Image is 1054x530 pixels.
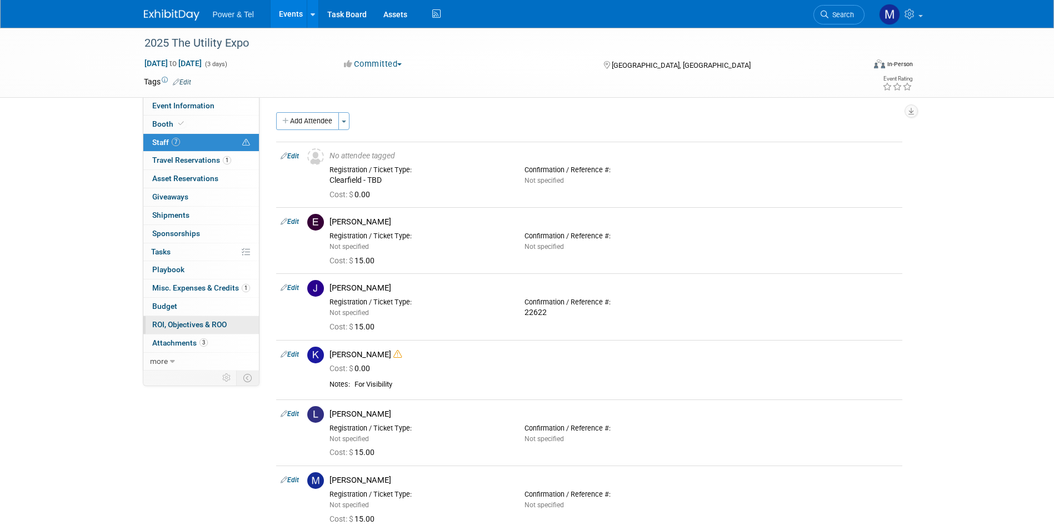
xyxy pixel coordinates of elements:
td: Tags [144,76,191,87]
img: ExhibitDay [144,9,199,21]
td: Toggle Event Tabs [236,371,259,385]
span: Staff [152,138,180,147]
a: Search [813,5,865,24]
img: M.jpg [307,472,324,489]
span: [GEOGRAPHIC_DATA], [GEOGRAPHIC_DATA] [612,61,751,69]
td: Personalize Event Tab Strip [217,371,237,385]
a: Edit [281,284,299,292]
div: Registration / Ticket Type: [329,232,508,241]
a: more [143,353,259,371]
div: Confirmation / Reference #: [524,166,703,174]
div: Notes: [329,380,350,389]
span: Not specified [524,177,564,184]
div: Event Format [799,58,913,74]
a: Booth [143,116,259,133]
div: Clearfield - TBD [329,176,508,186]
div: [PERSON_NAME] [329,475,898,486]
a: Sponsorships [143,225,259,243]
span: Not specified [524,243,564,251]
span: Not specified [329,309,369,317]
span: (3 days) [204,61,227,68]
div: No attendee tagged [329,151,898,161]
div: [PERSON_NAME] [329,349,898,360]
span: Not specified [329,243,369,251]
a: Tasks [143,243,259,261]
a: Shipments [143,207,259,224]
a: Travel Reservations1 [143,152,259,169]
span: 7 [172,138,180,146]
span: 15.00 [329,514,379,523]
a: Attachments3 [143,334,259,352]
img: J.jpg [307,280,324,297]
i: Booth reservation complete [178,121,184,127]
span: Misc. Expenses & Credits [152,283,250,292]
img: K.jpg [307,347,324,363]
a: Misc. Expenses & Credits1 [143,279,259,297]
a: Event Information [143,97,259,115]
span: 15.00 [329,322,379,331]
a: Budget [143,298,259,316]
div: [PERSON_NAME] [329,283,898,293]
span: Search [828,11,854,19]
a: Edit [281,351,299,358]
div: Registration / Ticket Type: [329,298,508,307]
a: Edit [281,476,299,484]
span: [DATE] [DATE] [144,58,202,68]
span: Not specified [329,501,369,509]
span: Power & Tel [213,10,254,19]
div: 22622 [524,308,703,318]
img: Format-Inperson.png [874,59,885,68]
span: Cost: $ [329,322,354,331]
a: Edit [281,152,299,160]
i: Double-book Warning! [393,350,402,358]
div: Event Rating [882,76,912,82]
button: Add Attendee [276,112,339,130]
span: Attachments [152,338,208,347]
a: Playbook [143,261,259,279]
div: Confirmation / Reference #: [524,424,703,433]
span: to [168,59,178,68]
span: Budget [152,302,177,311]
span: 1 [223,156,231,164]
div: Confirmation / Reference #: [524,298,703,307]
div: Confirmation / Reference #: [524,490,703,499]
span: Potential Scheduling Conflict -- at least one attendee is tagged in another overlapping event. [242,138,250,148]
span: more [150,357,168,366]
span: 1 [242,284,250,292]
a: Asset Reservations [143,170,259,188]
span: Cost: $ [329,190,354,199]
div: [PERSON_NAME] [329,409,898,419]
div: Registration / Ticket Type: [329,490,508,499]
div: Registration / Ticket Type: [329,424,508,433]
span: Cost: $ [329,364,354,373]
div: [PERSON_NAME] [329,217,898,227]
a: Giveaways [143,188,259,206]
span: ROI, Objectives & ROO [152,320,227,329]
img: Unassigned-User-Icon.png [307,148,324,165]
div: For Visibility [354,380,898,389]
span: Sponsorships [152,229,200,238]
span: 15.00 [329,448,379,457]
div: Registration / Ticket Type: [329,166,508,174]
span: Not specified [524,435,564,443]
span: 3 [199,338,208,347]
span: Booth [152,119,186,128]
a: Edit [173,78,191,86]
div: Confirmation / Reference #: [524,232,703,241]
span: Asset Reservations [152,174,218,183]
span: Tasks [151,247,171,256]
img: Madalyn Bobbitt [879,4,900,25]
img: L.jpg [307,406,324,423]
img: E.jpg [307,214,324,231]
span: Shipments [152,211,189,219]
span: Cost: $ [329,448,354,457]
span: Cost: $ [329,514,354,523]
span: Giveaways [152,192,188,201]
span: Not specified [524,501,564,509]
a: Staff7 [143,134,259,152]
span: Not specified [329,435,369,443]
button: Committed [340,58,406,70]
a: ROI, Objectives & ROO [143,316,259,334]
span: 0.00 [329,364,374,373]
div: 2025 The Utility Expo [141,33,848,53]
